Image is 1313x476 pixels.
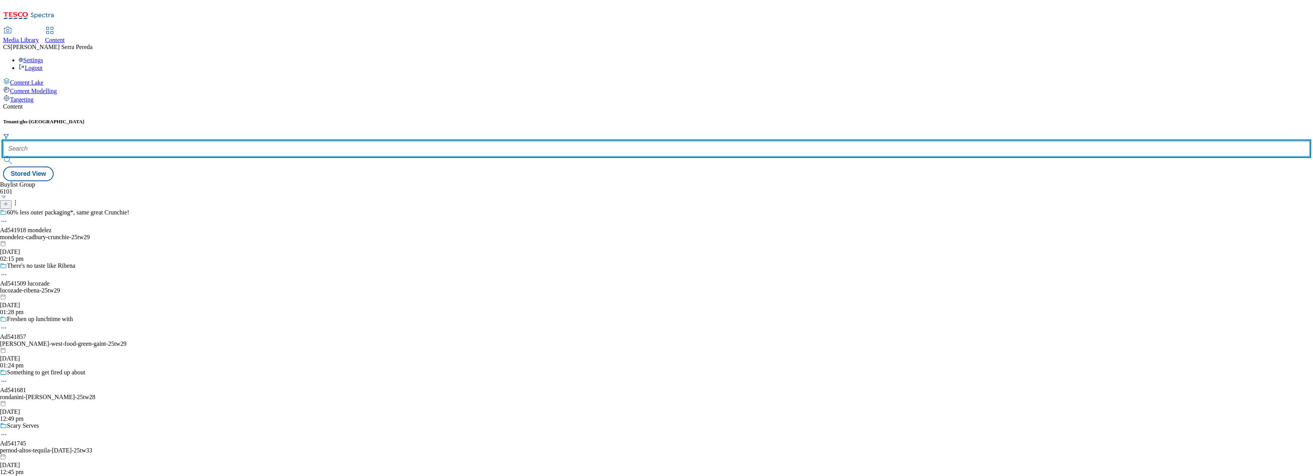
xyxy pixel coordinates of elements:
[7,262,75,269] div: There's no taste like Ribena
[19,65,42,71] a: Logout
[3,27,39,44] a: Media Library
[7,209,129,216] div: 60% less outer packaging*, same great Crunchie!
[19,57,43,63] a: Settings
[3,167,54,181] button: Stored View
[7,369,85,376] div: Something to get fired up about
[3,86,1310,95] a: Content Modelling
[3,133,9,139] svg: Search Filters
[3,95,1310,103] a: Targeting
[3,103,1310,110] div: Content
[7,422,39,429] div: Scary Serves
[3,119,1310,125] h5: Tenant:
[10,96,34,103] span: Targeting
[45,27,65,44] a: Content
[11,44,93,50] span: [PERSON_NAME] Serra Pereda
[3,37,39,43] span: Media Library
[3,78,1310,86] a: Content Lake
[10,88,57,94] span: Content Modelling
[45,37,65,43] span: Content
[20,119,85,124] span: ghs-[GEOGRAPHIC_DATA]
[3,141,1310,156] input: Search
[10,79,44,86] span: Content Lake
[7,316,73,323] div: Freshen up lunchtime with
[3,44,11,50] span: CS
